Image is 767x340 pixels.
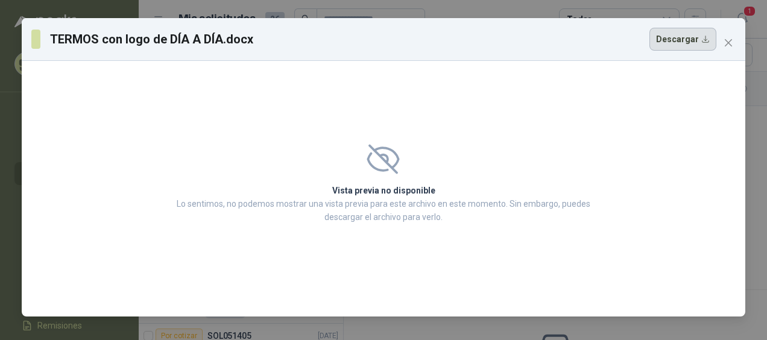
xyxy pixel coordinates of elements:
[173,197,594,224] p: Lo sentimos, no podemos mostrar una vista previa para este archivo en este momento. Sin embargo, ...
[719,33,738,52] button: Close
[50,30,254,48] h3: TERMOS con logo de DÍA A DÍA.docx
[173,184,594,197] h2: Vista previa no disponible
[649,28,716,51] button: Descargar
[724,38,733,48] span: close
